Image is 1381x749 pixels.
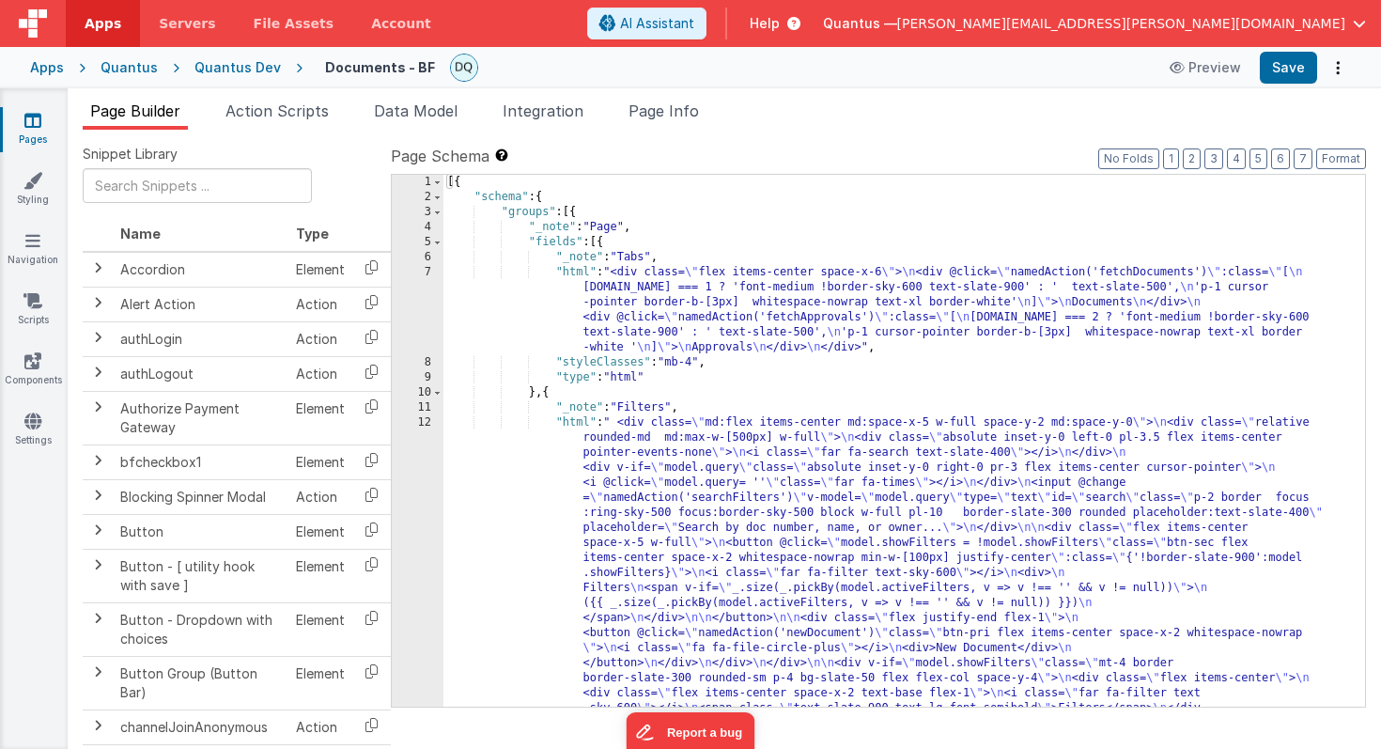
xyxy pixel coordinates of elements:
[392,190,443,205] div: 2
[1183,148,1201,169] button: 2
[288,549,352,602] td: Element
[194,58,281,77] div: Quantus Dev
[620,14,694,33] span: AI Assistant
[1249,148,1267,169] button: 5
[30,58,64,77] div: Apps
[113,602,288,656] td: Button - Dropdown with choices
[897,14,1345,33] span: [PERSON_NAME][EMAIL_ADDRESS][PERSON_NAME][DOMAIN_NAME]
[374,101,458,120] span: Data Model
[113,445,288,479] td: bfcheckbox1
[628,101,699,120] span: Page Info
[503,101,583,120] span: Integration
[392,265,443,355] div: 7
[288,710,352,744] td: Action
[113,514,288,549] td: Button
[254,14,334,33] span: File Assets
[288,514,352,549] td: Element
[113,656,288,710] td: Button Group (Button Bar)
[392,355,443,370] div: 8
[451,55,477,81] img: 1021820d87a3b39413df04cdda3ae7ec
[85,14,121,33] span: Apps
[1163,148,1179,169] button: 1
[120,226,161,242] span: Name
[113,391,288,445] td: Authorize Payment Gateway
[288,391,352,445] td: Element
[1325,55,1351,81] button: Options
[823,14,897,33] span: Quantus —
[113,356,288,391] td: authLogout
[392,400,443,415] div: 11
[288,479,352,514] td: Action
[288,445,352,479] td: Element
[392,235,443,250] div: 5
[113,252,288,288] td: Accordion
[325,60,435,74] h4: Documents - BF
[750,14,780,33] span: Help
[288,656,352,710] td: Element
[113,549,288,602] td: Button - [ utility hook with save ]
[225,101,329,120] span: Action Scripts
[83,168,312,203] input: Search Snippets ...
[392,370,443,385] div: 9
[113,710,288,744] td: channelJoinAnonymous
[392,250,443,265] div: 6
[1158,53,1252,83] button: Preview
[101,58,158,77] div: Quantus
[288,321,352,356] td: Action
[392,175,443,190] div: 1
[1204,148,1223,169] button: 3
[587,8,706,39] button: AI Assistant
[391,145,489,167] span: Page Schema
[83,145,178,164] span: Snippet Library
[90,101,180,120] span: Page Builder
[159,14,215,33] span: Servers
[288,602,352,656] td: Element
[113,321,288,356] td: authLogin
[113,479,288,514] td: Blocking Spinner Modal
[1294,148,1312,169] button: 7
[823,14,1366,33] button: Quantus — [PERSON_NAME][EMAIL_ADDRESS][PERSON_NAME][DOMAIN_NAME]
[113,287,288,321] td: Alert Action
[1271,148,1290,169] button: 6
[1227,148,1246,169] button: 4
[392,220,443,235] div: 4
[1260,52,1317,84] button: Save
[392,385,443,400] div: 10
[296,226,329,242] span: Type
[288,356,352,391] td: Action
[1316,148,1366,169] button: Format
[1098,148,1159,169] button: No Folds
[288,252,352,288] td: Element
[392,205,443,220] div: 3
[288,287,352,321] td: Action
